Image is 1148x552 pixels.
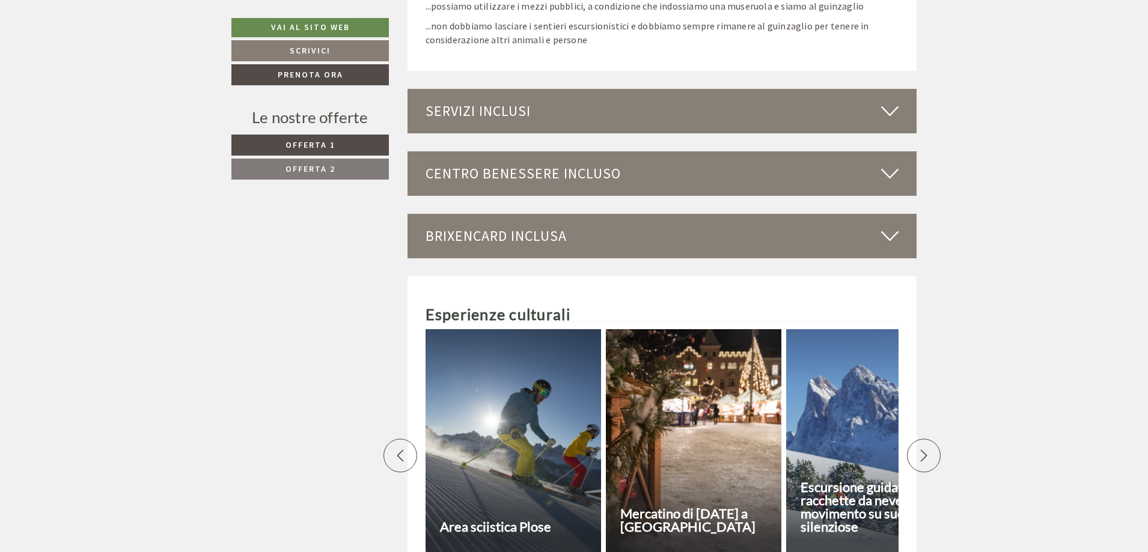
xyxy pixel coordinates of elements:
[19,59,182,67] small: 17:28
[440,520,597,533] h3: Area sciistica Plose
[408,214,917,258] div: BrixenCard inclusa
[285,163,335,174] span: Offerta 2
[620,507,778,533] h3: Mercatino di [DATE] a [GEOGRAPHIC_DATA]
[413,317,474,338] button: Invia
[285,139,335,150] span: Offerta 1
[10,33,188,70] div: Buon giorno, come possiamo aiutarla?
[213,10,260,30] div: lunedì
[19,35,182,45] div: [GEOGRAPHIC_DATA]
[231,40,389,61] a: Scrivici
[426,306,899,323] h2: Esperienze culturali
[231,18,389,37] a: Vai al sito web
[231,64,389,85] a: Prenota ora
[801,481,958,533] h3: Escursione guidata con le racchette da neve - In movimento su suole silenziose
[231,106,389,129] div: Le nostre offerte
[408,151,917,196] div: Centro benessere incluso
[426,19,899,47] p: ...non dobbiamo lasciare i sentieri escursionistici e dobbiamo sempre rimanere al guinzaglio per ...
[408,89,917,133] div: Servizi inclusi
